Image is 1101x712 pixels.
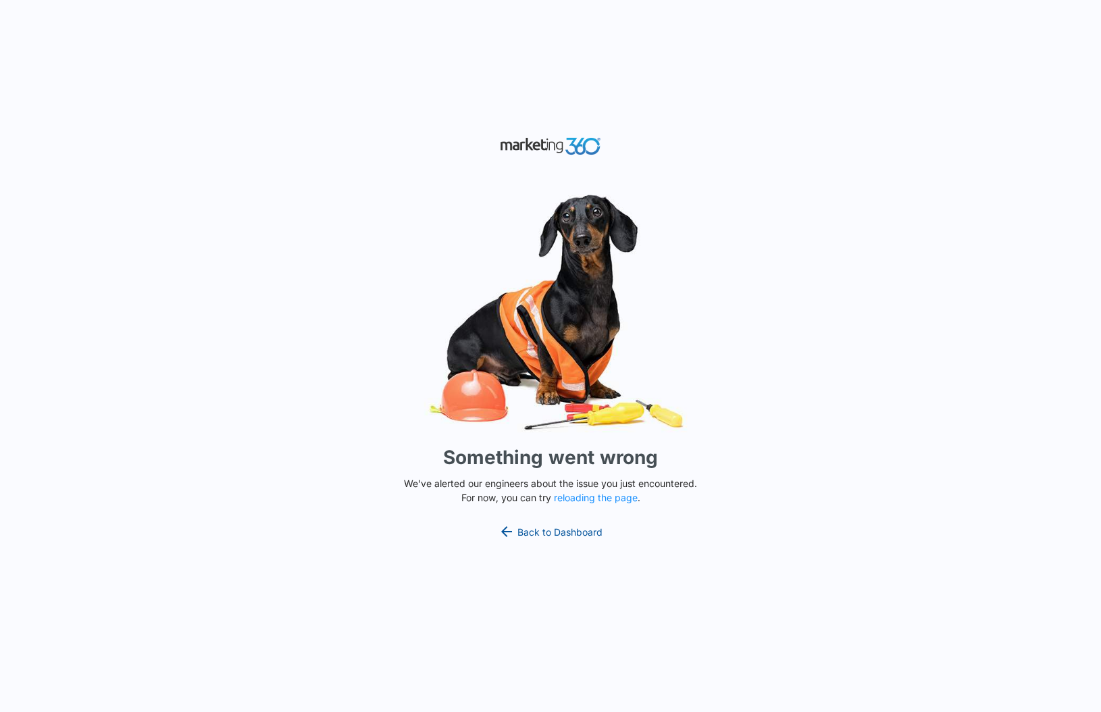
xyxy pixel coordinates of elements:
button: reloading the page [554,492,638,503]
img: Sad Dog [348,186,753,438]
img: Marketing 360 Logo [500,134,601,158]
p: We've alerted our engineers about the issue you just encountered. For now, you can try . [399,476,702,505]
a: Back to Dashboard [498,524,603,540]
h1: Something went wrong [443,443,658,472]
